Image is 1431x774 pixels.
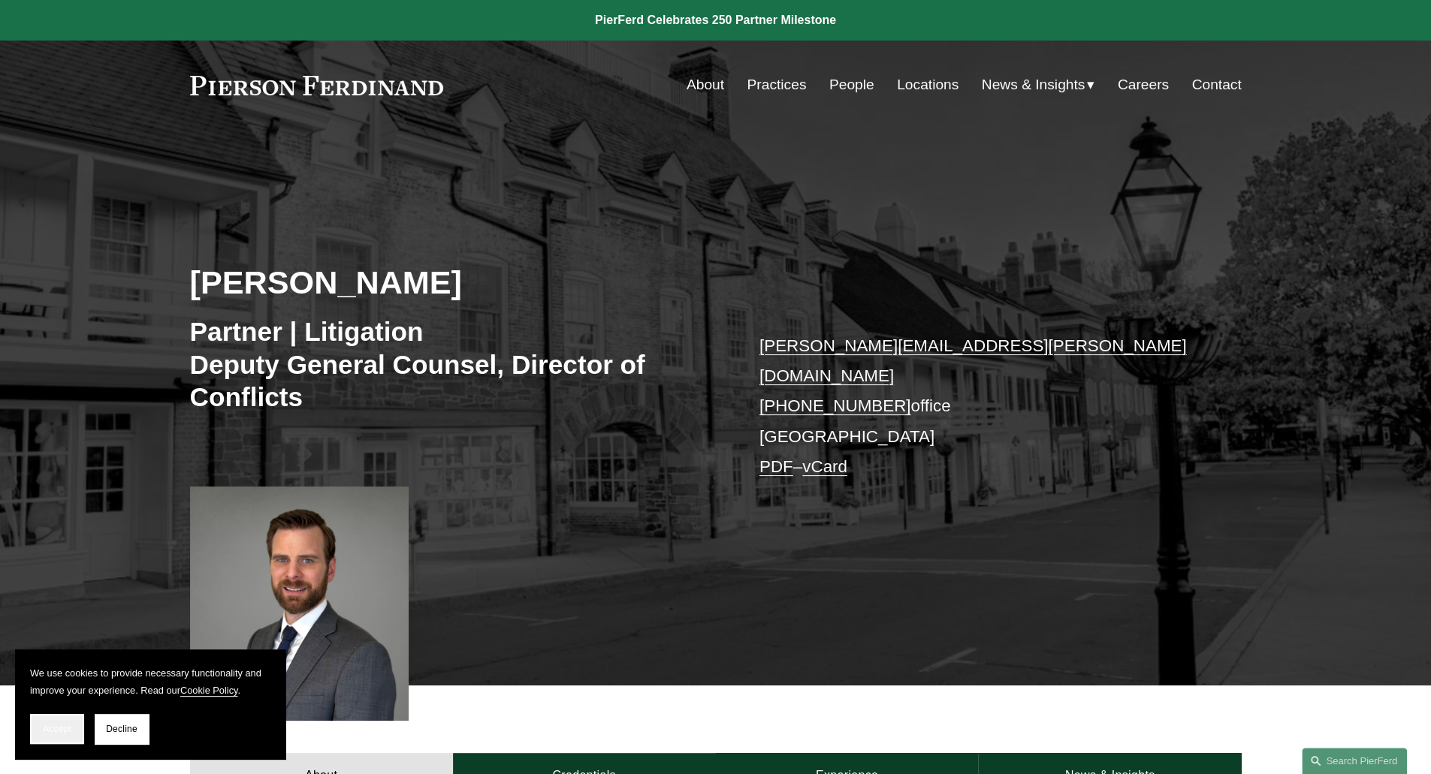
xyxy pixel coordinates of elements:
[30,714,84,744] button: Accept
[802,457,847,476] a: vCard
[829,71,874,99] a: People
[759,457,793,476] a: PDF
[190,263,716,302] h2: [PERSON_NAME]
[30,664,270,699] p: We use cookies to provide necessary functionality and improve your experience. Read our .
[1118,71,1169,99] a: Careers
[43,724,71,734] span: Accept
[759,396,911,415] a: [PHONE_NUMBER]
[759,331,1197,483] p: office [GEOGRAPHIC_DATA] –
[1302,748,1407,774] a: Search this site
[1191,71,1241,99] a: Contact
[180,685,238,696] a: Cookie Policy
[897,71,959,99] a: Locations
[982,71,1095,99] a: folder dropdown
[190,315,716,414] h3: Partner | Litigation Deputy General Counsel, Director of Conflicts
[15,649,285,759] section: Cookie banner
[982,72,1085,98] span: News & Insights
[759,336,1187,385] a: [PERSON_NAME][EMAIL_ADDRESS][PERSON_NAME][DOMAIN_NAME]
[106,724,137,734] span: Decline
[687,71,724,99] a: About
[95,714,149,744] button: Decline
[747,71,806,99] a: Practices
